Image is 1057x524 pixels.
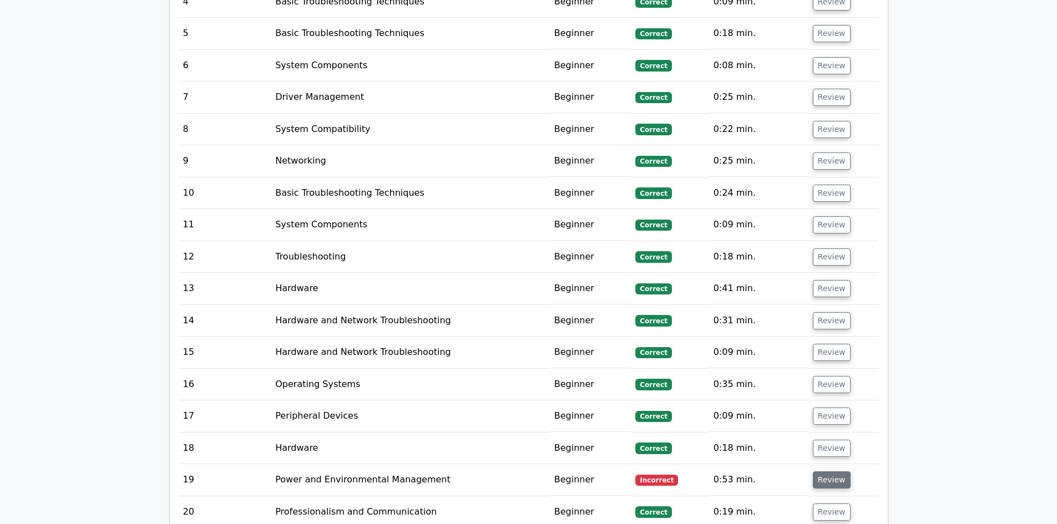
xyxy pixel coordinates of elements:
[635,315,671,326] span: Correct
[271,337,550,368] td: Hardware and Network Troubleshooting
[179,305,271,337] td: 14
[179,337,271,368] td: 15
[709,337,808,368] td: 0:09 min.
[550,400,631,432] td: Beginner
[813,471,851,489] button: Review
[635,411,671,422] span: Correct
[271,305,550,337] td: Hardware and Network Troubleshooting
[635,187,671,199] span: Correct
[550,369,631,400] td: Beginner
[635,379,671,390] span: Correct
[179,369,271,400] td: 16
[271,433,550,464] td: Hardware
[271,400,550,432] td: Peripheral Devices
[709,18,808,49] td: 0:18 min.
[709,82,808,113] td: 0:25 min.
[709,50,808,82] td: 0:08 min.
[709,241,808,273] td: 0:18 min.
[271,50,550,82] td: System Components
[813,440,851,457] button: Review
[635,442,671,454] span: Correct
[550,114,631,145] td: Beginner
[179,464,271,496] td: 19
[550,18,631,49] td: Beginner
[550,177,631,209] td: Beginner
[709,209,808,241] td: 0:09 min.
[813,344,851,361] button: Review
[709,114,808,145] td: 0:22 min.
[179,50,271,82] td: 6
[813,89,851,106] button: Review
[271,145,550,177] td: Networking
[813,216,851,233] button: Review
[271,241,550,273] td: Troubleshooting
[179,82,271,113] td: 7
[550,273,631,304] td: Beginner
[813,312,851,329] button: Review
[550,433,631,464] td: Beginner
[550,464,631,496] td: Beginner
[709,433,808,464] td: 0:18 min.
[179,114,271,145] td: 8
[550,337,631,368] td: Beginner
[550,82,631,113] td: Beginner
[550,50,631,82] td: Beginner
[550,305,631,337] td: Beginner
[813,248,851,266] button: Review
[635,124,671,135] span: Correct
[179,177,271,209] td: 10
[271,177,550,209] td: Basic Troubleshooting Techniques
[179,273,271,304] td: 13
[271,209,550,241] td: System Components
[813,376,851,393] button: Review
[271,464,550,496] td: Power and Environmental Management
[813,280,851,297] button: Review
[709,305,808,337] td: 0:31 min.
[550,145,631,177] td: Beginner
[813,121,851,138] button: Review
[271,82,550,113] td: Driver Management
[813,408,851,425] button: Review
[271,369,550,400] td: Operating Systems
[271,273,550,304] td: Hardware
[179,209,271,241] td: 11
[179,145,271,177] td: 9
[813,152,851,170] button: Review
[179,18,271,49] td: 5
[635,506,671,517] span: Correct
[709,177,808,209] td: 0:24 min.
[635,347,671,358] span: Correct
[179,400,271,432] td: 17
[709,369,808,400] td: 0:35 min.
[179,433,271,464] td: 18
[635,220,671,231] span: Correct
[635,92,671,103] span: Correct
[813,57,851,74] button: Review
[813,25,851,42] button: Review
[635,475,678,486] span: Incorrect
[635,28,671,39] span: Correct
[635,60,671,71] span: Correct
[813,185,851,202] button: Review
[709,145,808,177] td: 0:25 min.
[271,18,550,49] td: Basic Troubleshooting Techniques
[635,283,671,294] span: Correct
[550,209,631,241] td: Beginner
[709,273,808,304] td: 0:41 min.
[635,156,671,167] span: Correct
[709,400,808,432] td: 0:09 min.
[271,114,550,145] td: System Compatibility
[179,241,271,273] td: 12
[709,464,808,496] td: 0:53 min.
[813,503,851,521] button: Review
[635,251,671,262] span: Correct
[550,241,631,273] td: Beginner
